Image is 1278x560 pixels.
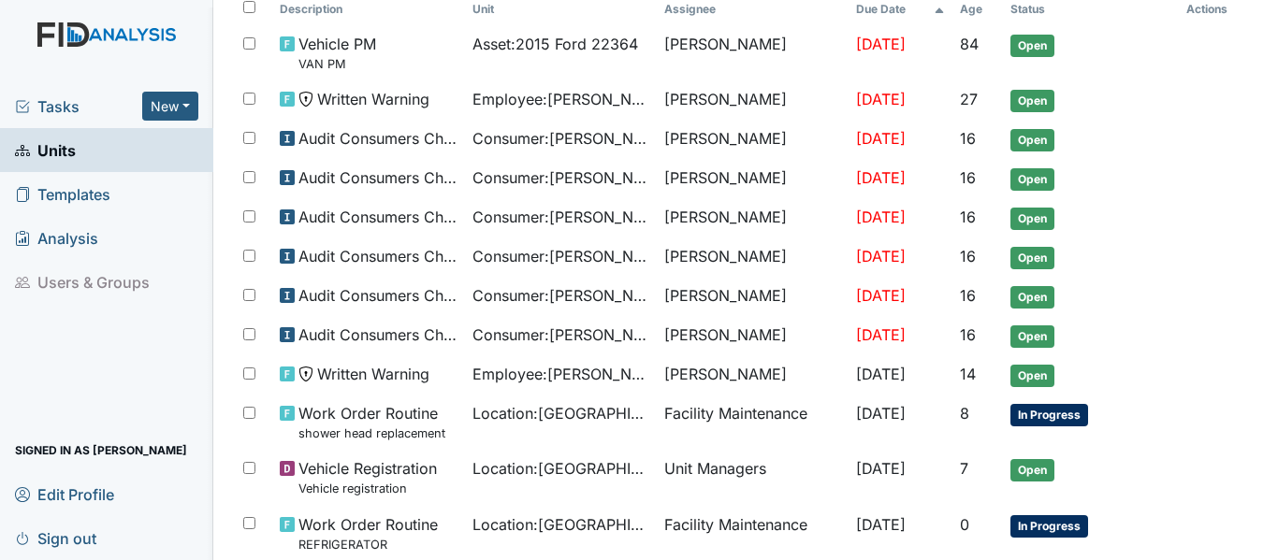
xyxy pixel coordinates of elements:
span: [DATE] [856,247,906,266]
td: [PERSON_NAME] [657,198,849,237]
span: [DATE] [856,208,906,226]
small: shower head replacement [298,424,445,442]
span: Open [1010,208,1054,230]
span: Open [1010,247,1054,269]
span: [DATE] [856,286,906,305]
small: VAN PM [298,55,376,73]
span: [DATE] [856,168,906,187]
span: Units [15,136,76,165]
span: Signed in as [PERSON_NAME] [15,436,187,465]
td: [PERSON_NAME] [657,316,849,355]
span: 14 [960,365,976,383]
span: Location : [GEOGRAPHIC_DATA] [472,457,649,480]
span: 16 [960,247,976,266]
span: Audit Consumers Charts [298,166,457,189]
span: Open [1010,365,1054,387]
span: Sign out [15,524,96,553]
span: 16 [960,129,976,148]
span: Consumer : [PERSON_NAME] [472,245,649,267]
span: Open [1010,168,1054,191]
span: Vehicle Registration Vehicle registration [298,457,437,497]
span: 7 [960,459,968,478]
span: 16 [960,168,976,187]
span: [DATE] [856,129,906,148]
span: Employee : [PERSON_NAME] [472,88,649,110]
span: [DATE] [856,325,906,344]
td: [PERSON_NAME] [657,159,849,198]
span: Employee : [PERSON_NAME], Ky'Asia [472,363,649,385]
span: [DATE] [856,459,906,478]
span: In Progress [1010,515,1088,538]
span: 16 [960,208,976,226]
span: Work Order Routine REFRIGERATOR [298,513,438,553]
input: Toggle All Rows Selected [243,1,255,13]
td: [PERSON_NAME] [657,237,849,277]
span: 27 [960,90,978,108]
span: 0 [960,515,969,534]
span: Asset : 2015 Ford 22364 [472,33,638,55]
span: [DATE] [856,365,906,383]
span: 16 [960,325,976,344]
span: Location : [GEOGRAPHIC_DATA] [472,513,649,536]
button: New [142,92,198,121]
span: Audit Consumers Charts [298,245,457,267]
span: 8 [960,404,969,423]
span: In Progress [1010,404,1088,426]
td: Unit Managers [657,450,849,505]
span: Audit Consumers Charts [298,323,457,346]
span: Consumer : [PERSON_NAME] [472,323,649,346]
span: Audit Consumers Charts [298,284,457,307]
span: Work Order Routine shower head replacement [298,402,445,442]
span: [DATE] [856,515,906,534]
span: Written Warning [317,88,429,110]
span: Open [1010,129,1054,151]
small: REFRIGERATOR [298,536,438,553]
span: Open [1010,286,1054,309]
span: Location : [GEOGRAPHIC_DATA] [472,402,649,424]
span: Analysis [15,223,98,252]
td: [PERSON_NAME] [657,277,849,316]
span: Audit Consumers Charts [298,127,457,150]
span: Consumer : [PERSON_NAME] [472,127,649,150]
td: [PERSON_NAME] [657,120,849,159]
span: Open [1010,459,1054,481]
span: [DATE] [856,90,906,108]
a: Tasks [15,95,142,118]
span: Open [1010,90,1054,112]
small: Vehicle registration [298,480,437,497]
span: Consumer : [PERSON_NAME][GEOGRAPHIC_DATA] [472,166,649,189]
span: Consumer : [PERSON_NAME] [472,284,649,307]
span: 16 [960,286,976,305]
span: Written Warning [317,363,429,385]
span: Audit Consumers Charts [298,206,457,228]
span: Open [1010,325,1054,348]
td: [PERSON_NAME] [657,80,849,120]
td: [PERSON_NAME] [657,25,849,80]
span: [DATE] [856,35,906,53]
span: Templates [15,179,110,208]
td: [PERSON_NAME] [657,355,849,395]
span: Consumer : [PERSON_NAME] [472,206,649,228]
span: Open [1010,35,1054,57]
span: [DATE] [856,404,906,423]
span: Edit Profile [15,480,114,509]
span: 84 [960,35,979,53]
td: Facility Maintenance [657,395,849,450]
span: Vehicle PM VAN PM [298,33,376,73]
